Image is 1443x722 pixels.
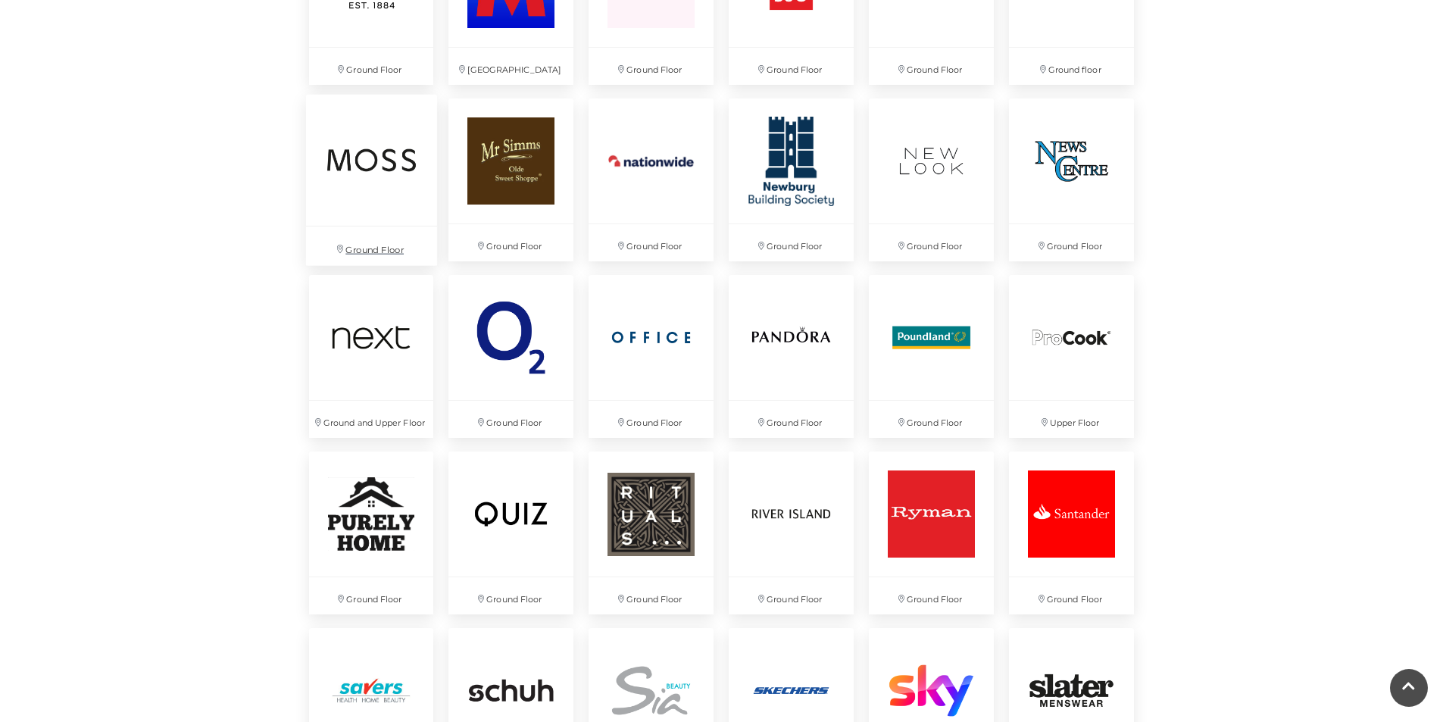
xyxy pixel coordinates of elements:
p: Ground Floor [589,401,714,438]
a: Ground Floor [581,91,721,269]
a: Upper Floor [1001,267,1142,445]
a: Ground Floor [861,91,1001,269]
p: Ground and Upper Floor [309,401,434,438]
p: Ground Floor [869,401,994,438]
p: Ground Floor [729,48,854,85]
p: Ground Floor [589,48,714,85]
p: Ground floor [1009,48,1134,85]
a: Purley Home at Festival Place Ground Floor [301,444,442,622]
p: Ground Floor [1009,224,1134,261]
a: Ground Floor [861,444,1001,622]
a: Ground Floor [1001,91,1142,269]
p: Ground Floor [729,401,854,438]
p: Ground Floor [448,224,573,261]
p: Ground Floor [589,577,714,614]
a: Ground Floor [1001,444,1142,622]
p: Ground Floor [589,224,714,261]
p: Ground Floor [869,48,994,85]
a: Ground Floor [721,444,861,622]
p: Ground Floor [448,401,573,438]
a: Ground Floor [721,267,861,445]
a: Ground Floor [441,267,581,445]
p: Ground Floor [729,224,854,261]
p: Ground Floor [869,577,994,614]
p: [GEOGRAPHIC_DATA] [448,48,573,85]
img: Purley Home at Festival Place [309,452,434,577]
p: Ground Floor [869,224,994,261]
a: Ground Floor [721,91,861,269]
p: Ground Floor [309,48,434,85]
p: Ground Floor [448,577,573,614]
p: Ground Floor [729,577,854,614]
a: Ground Floor [298,87,445,274]
p: Ground Floor [1009,577,1134,614]
a: Ground Floor [861,267,1001,445]
a: Ground and Upper Floor [301,267,442,445]
a: Ground Floor [581,444,721,622]
p: Upper Floor [1009,401,1134,438]
a: Ground Floor [441,91,581,269]
a: Ground Floor [581,267,721,445]
p: Ground Floor [309,577,434,614]
a: Ground Floor [441,444,581,622]
p: Ground Floor [305,227,436,265]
